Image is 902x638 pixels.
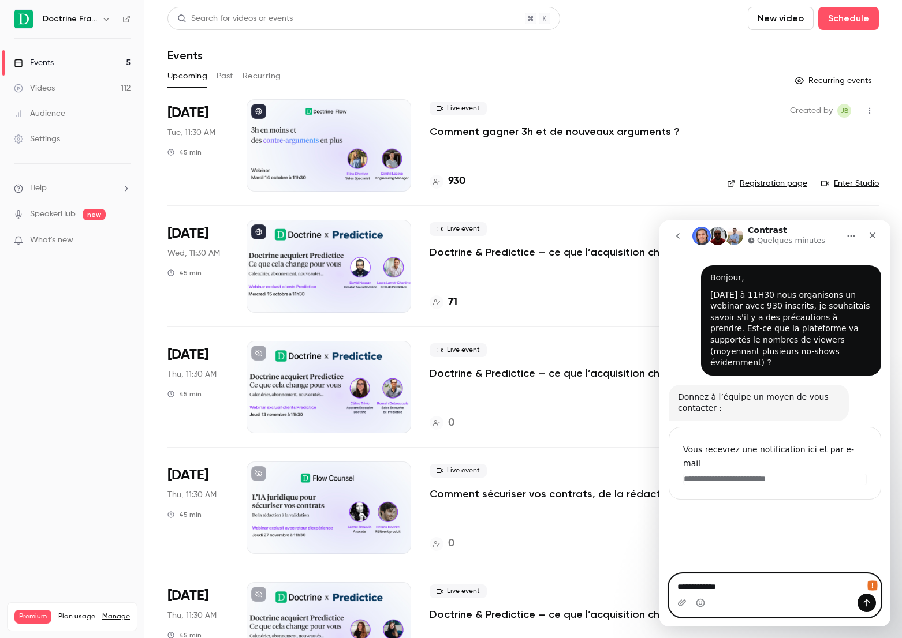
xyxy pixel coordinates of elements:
h1: Events [167,48,203,62]
div: Events [14,57,54,69]
span: Justine Burel [837,104,851,118]
a: Manage [102,612,130,621]
a: 0 [430,536,454,551]
button: Recurring [243,67,281,85]
div: 45 min [167,148,202,157]
a: 0 [430,415,454,431]
a: 71 [430,295,457,310]
span: [DATE] [167,104,208,122]
span: Live event [430,464,487,478]
span: Help [30,182,47,194]
span: Live event [430,222,487,236]
a: Doctrine & Predictice — ce que l’acquisition change pour vous - Session 1 [430,245,709,259]
a: Enter Studio [821,178,879,189]
div: Oct 14 Tue, 11:30 AM (Europe/Paris) [167,99,228,192]
span: Tue, 11:30 AM [167,127,215,138]
div: 45 min [167,510,202,519]
a: Comment sécuriser vos contrats, de la rédaction à la validation. [430,487,709,501]
span: Created by [790,104,833,118]
span: Thu, 11:30 AM [167,489,217,501]
iframe: Noticeable Trigger [117,235,131,246]
div: Oct 15 Wed, 11:30 AM (Europe/Paris) [167,220,228,312]
a: Doctrine & Predictice — ce que l’acquisition change pour vous - Session 3 [430,607,709,621]
span: Live event [430,343,487,357]
div: Nov 27 Thu, 11:30 AM (Europe/Paris) [167,461,228,554]
h4: 71 [448,295,457,310]
span: [DATE] [167,224,208,243]
a: Comment gagner 3h et de nouveaux arguments ? [430,125,680,138]
button: New video [748,7,814,30]
button: Recurring events [789,72,879,90]
span: [DATE] [167,346,208,364]
li: help-dropdown-opener [14,182,131,194]
span: Thu, 11:30 AM [167,369,217,380]
button: Past [217,67,233,85]
a: Doctrine & Predictice — ce que l’acquisition change pour vous - Session 2 [430,366,709,380]
span: Live event [430,102,487,115]
span: Live event [430,584,487,598]
a: 930 [430,174,465,189]
span: Plan usage [58,612,95,621]
div: Audience [14,108,65,119]
button: Upcoming [167,67,207,85]
div: 45 min [167,389,202,399]
div: Nov 13 Thu, 11:30 AM (Europe/Paris) [167,341,228,433]
span: JB [840,104,849,118]
span: Premium [14,610,51,624]
h4: 930 [448,174,465,189]
button: Schedule [818,7,879,30]
span: Thu, 11:30 AM [167,610,217,621]
span: What's new [30,234,73,246]
iframe: Intercom live chat [659,220,890,626]
a: Registration page [727,178,807,189]
h4: 0 [448,415,454,431]
div: 45 min [167,268,202,277]
span: [DATE] [167,587,208,605]
div: Search for videos or events [177,13,293,25]
div: Videos [14,82,55,94]
span: new [83,209,106,220]
img: Doctrine France [14,10,33,28]
span: Wed, 11:30 AM [167,247,220,259]
span: [DATE] [167,466,208,485]
h4: 0 [448,536,454,551]
a: SpeakerHub [30,208,76,220]
div: Settings [14,133,60,145]
h6: Doctrine France [43,13,97,25]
